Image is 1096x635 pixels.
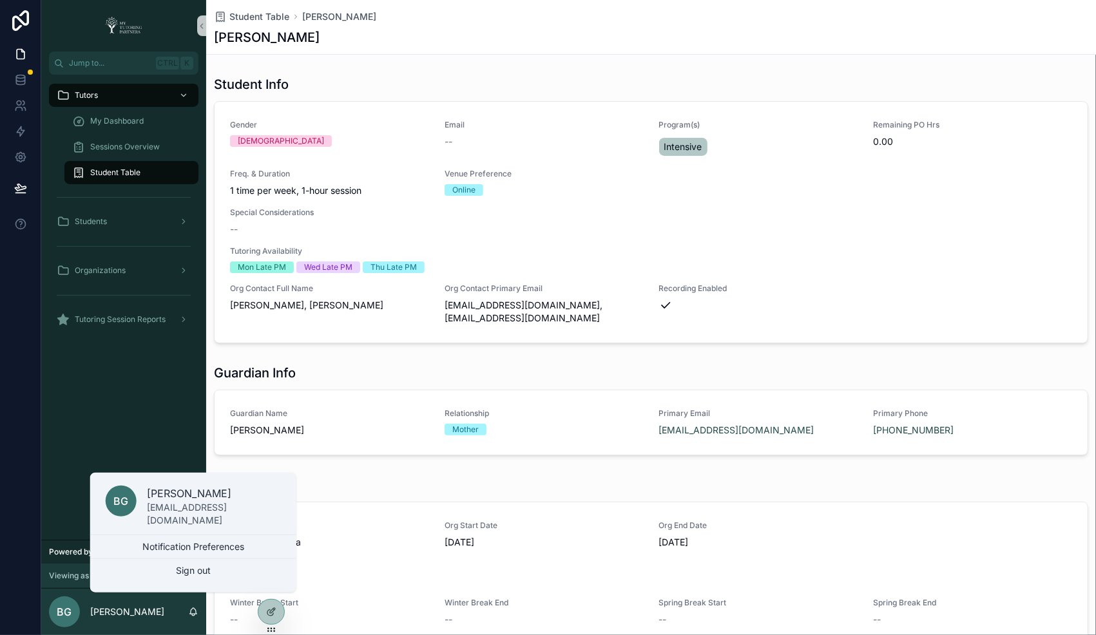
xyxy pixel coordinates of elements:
span: Org Contact Full Name [230,283,429,294]
a: Student Table [214,10,289,23]
p: [PERSON_NAME] [147,486,281,501]
span: [PERSON_NAME] [230,424,429,437]
a: Tutors [49,84,198,107]
span: Remaining PO Hrs [873,120,1072,130]
span: -- [659,613,667,626]
span: [PERSON_NAME], [PERSON_NAME] [230,299,429,312]
span: 1 time per week, 1-hour session [230,184,429,197]
span: Program(s) [659,120,858,130]
a: My Dashboard [64,109,198,133]
span: BG [113,493,128,509]
span: My Dashboard [90,116,144,126]
span: Student Table [90,167,140,178]
span: Gender [230,120,429,130]
span: Venue Preference [445,169,644,179]
span: 0.00 [873,135,1072,148]
button: Sign out [90,559,296,582]
span: Winter Break End [445,598,644,608]
span: Special Considerations [230,207,1072,218]
span: Freq. & Duration [230,169,429,179]
span: Intensive [664,140,702,153]
span: Ctrl [156,57,179,70]
img: App logo [101,15,146,36]
span: [DATE] [445,536,644,549]
span: Students [75,216,107,227]
span: Email [445,120,644,130]
span: Winter Break Start [230,598,429,608]
span: [DATE] [659,536,858,549]
span: Holidays [230,559,1072,569]
a: [PERSON_NAME] [302,10,376,23]
span: Spring Break End [873,598,1072,608]
div: scrollable content [41,75,206,348]
span: Org Start Date [445,520,644,531]
div: Thu Late PM [370,261,417,273]
span: -- [445,135,452,148]
span: Tutoring Session Reports [75,314,166,325]
span: -- [445,613,452,626]
span: Student Table [229,10,289,23]
span: Org Contact Primary Email [445,283,644,294]
h1: Student Info [214,75,289,93]
span: [EMAIL_ADDRESS][DOMAIN_NAME], [EMAIL_ADDRESS][DOMAIN_NAME] [445,299,644,325]
span: -- [230,223,238,236]
span: Org Name [230,520,429,531]
span: BG [57,604,72,620]
span: K [182,58,192,68]
span: Powered by [49,547,93,557]
div: Wed Late PM [304,261,352,273]
span: Viewing as Bill [49,571,102,581]
div: Mother [452,424,479,435]
span: Primary Email [659,408,858,419]
a: [EMAIL_ADDRESS][DOMAIN_NAME] [659,424,814,437]
a: Student Table [64,161,198,184]
span: Tutoring Availability [230,246,1072,256]
span: Recording Enabled [659,283,858,294]
a: Tutoring Session Reports [49,308,198,331]
h1: Guardian Info [214,364,296,382]
a: Sessions Overview [64,135,198,158]
span: Wilton Rancheria [230,536,429,549]
span: -- [230,613,238,626]
button: Jump to...CtrlK [49,52,198,75]
span: Guardian Name [230,408,429,419]
a: Powered by [41,540,206,564]
span: Jump to... [69,58,151,68]
p: [EMAIL_ADDRESS][DOMAIN_NAME] [147,501,281,527]
span: Relationship [445,408,644,419]
span: Organizations [75,265,126,276]
span: Primary Phone [873,408,1072,419]
span: Tutors [75,90,98,100]
span: -- [873,613,881,626]
h1: [PERSON_NAME] [214,28,320,46]
span: Sessions Overview [90,142,160,152]
span: Spring Break Start [659,598,858,608]
button: Notification Preferences [90,535,296,558]
a: Students [49,210,198,233]
a: [PHONE_NUMBER] [873,424,954,437]
div: Mon Late PM [238,261,286,273]
div: Online [452,184,476,196]
div: [DEMOGRAPHIC_DATA] [238,135,324,147]
a: Organizations [49,259,198,282]
span: Org End Date [659,520,858,531]
p: [PERSON_NAME] [90,605,164,618]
